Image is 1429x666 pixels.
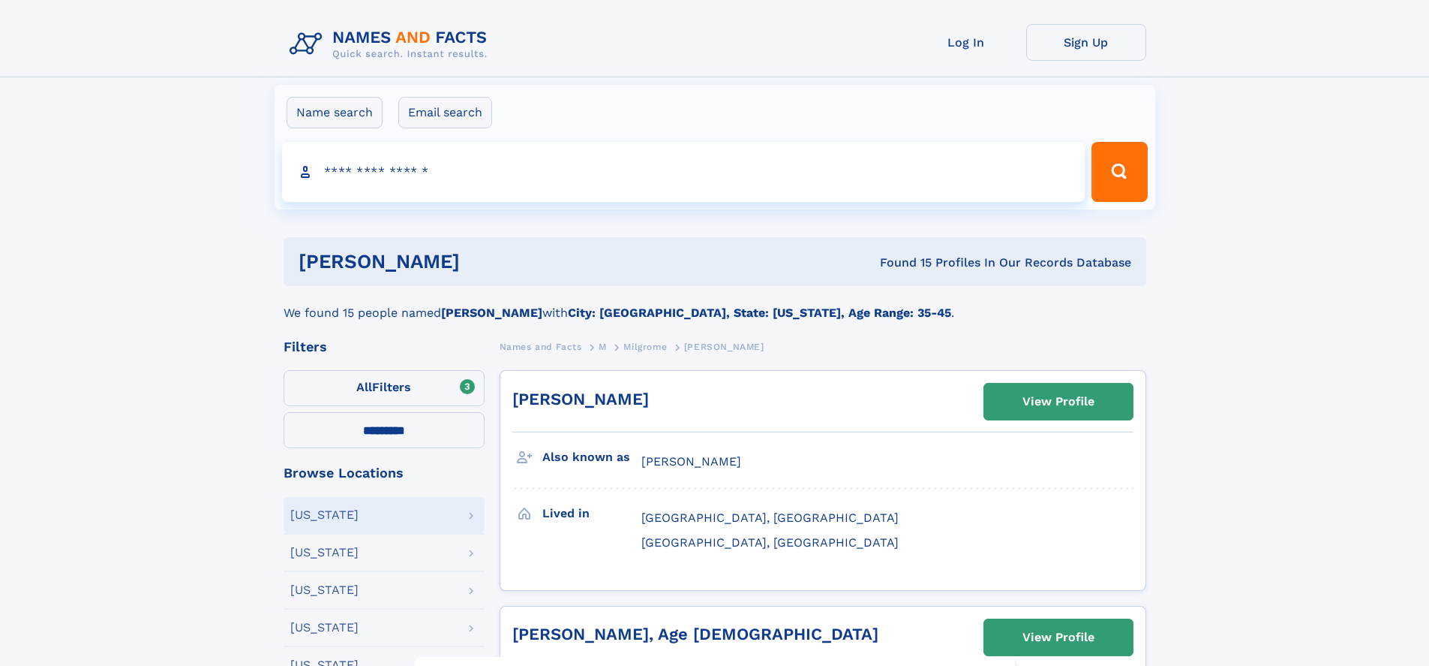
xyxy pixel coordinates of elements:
[542,501,641,526] h3: Lived in
[284,370,485,406] label: Filters
[512,390,649,408] a: [PERSON_NAME]
[287,97,383,128] label: Name search
[984,384,1133,420] a: View Profile
[568,306,951,320] b: City: [GEOGRAPHIC_DATA], State: [US_STATE], Age Range: 35-45
[599,342,607,352] span: M
[641,535,899,550] span: [GEOGRAPHIC_DATA], [GEOGRAPHIC_DATA]
[356,380,372,394] span: All
[1022,384,1094,419] div: View Profile
[670,255,1131,271] div: Found 15 Profiles In Our Records Database
[284,340,485,354] div: Filters
[284,24,500,65] img: Logo Names and Facts
[542,445,641,470] h3: Also known as
[282,142,1085,202] input: search input
[441,306,542,320] b: [PERSON_NAME]
[290,547,359,559] div: [US_STATE]
[1026,24,1146,61] a: Sign Up
[299,252,670,271] h1: [PERSON_NAME]
[290,622,359,634] div: [US_STATE]
[398,97,492,128] label: Email search
[290,509,359,521] div: [US_STATE]
[284,466,485,480] div: Browse Locations
[284,286,1146,322] div: We found 15 people named with .
[641,511,899,525] span: [GEOGRAPHIC_DATA], [GEOGRAPHIC_DATA]
[500,337,582,356] a: Names and Facts
[906,24,1026,61] a: Log In
[623,342,667,352] span: Milgrome
[641,454,741,469] span: [PERSON_NAME]
[290,584,359,596] div: [US_STATE]
[623,337,667,356] a: Milgrome
[984,619,1133,655] a: View Profile
[1022,620,1094,655] div: View Profile
[684,342,764,352] span: [PERSON_NAME]
[599,337,607,356] a: M
[512,625,878,643] a: [PERSON_NAME], Age [DEMOGRAPHIC_DATA]
[1091,142,1147,202] button: Search Button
